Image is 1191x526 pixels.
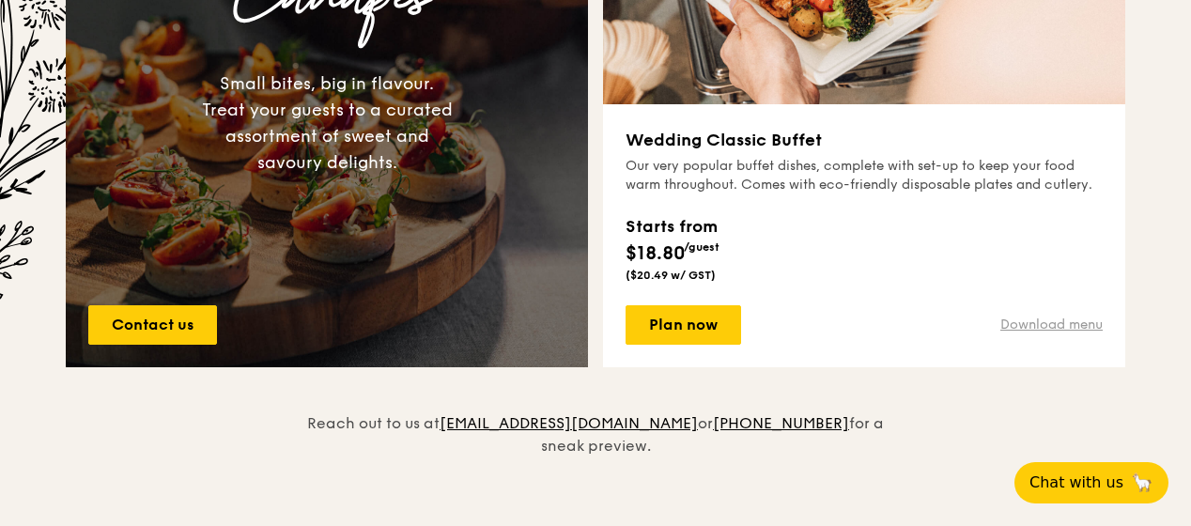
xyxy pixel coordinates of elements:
a: Download menu [1000,316,1103,334]
span: Chat with us [1029,472,1123,494]
div: Small bites, big in flavour. Treat your guests to a curated assortment of sweet and savoury delig... [201,70,453,176]
div: Reach out to us at or for a sneak preview. [295,367,896,457]
a: Contact us [88,305,217,345]
span: 🦙 [1131,472,1153,494]
div: ($20.49 w/ GST) [626,268,719,283]
button: Chat with us🦙 [1014,462,1168,503]
a: [PHONE_NUMBER] [713,414,849,432]
div: Starts from [626,213,719,240]
h3: Wedding Classic Buffet [626,127,1103,153]
a: [EMAIL_ADDRESS][DOMAIN_NAME] [440,414,698,432]
span: /guest [684,240,719,254]
div: $18.80 [626,213,719,268]
a: Plan now [626,305,741,345]
div: Our very popular buffet dishes, complete with set-up to keep your food warm throughout. Comes wit... [626,157,1103,194]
